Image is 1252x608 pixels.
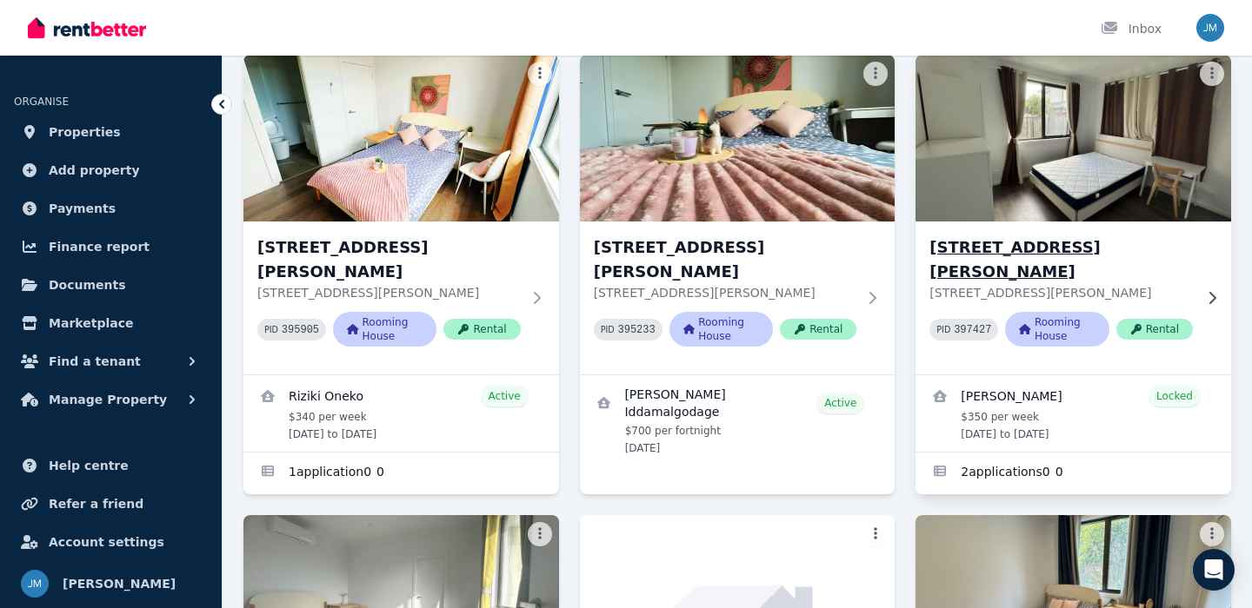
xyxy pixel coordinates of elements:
[14,229,208,264] a: Finance report
[601,325,615,334] small: PID
[257,284,521,301] p: [STREET_ADDRESS][PERSON_NAME]
[243,453,559,494] a: Applications for Room 2, Unit 2/55 Clayton Rd
[49,532,164,552] span: Account settings
[14,115,208,149] a: Properties
[21,570,49,598] img: Jason Ma
[580,55,896,221] img: Room 3, Unit 2/55 Clayton Rd
[49,455,129,476] span: Help centre
[863,522,888,546] button: More options
[1200,62,1224,86] button: More options
[264,325,278,334] small: PID
[1005,312,1109,347] span: Rooming House
[594,284,857,301] p: [STREET_ADDRESS][PERSON_NAME]
[929,284,1193,301] p: [STREET_ADDRESS][PERSON_NAME]
[14,153,208,188] a: Add property
[669,312,773,347] span: Rooming House
[14,306,208,340] a: Marketplace
[14,486,208,521] a: Refer a friend
[916,55,1231,374] a: Room 4, Unit 1/55 Clayton Rd[STREET_ADDRESS][PERSON_NAME][STREET_ADDRESS][PERSON_NAME]PID 397427R...
[49,122,121,142] span: Properties
[936,325,950,334] small: PID
[528,62,552,86] button: More options
[49,351,141,372] span: Find a tenant
[333,312,436,347] span: Rooming House
[14,525,208,559] a: Account settings
[863,62,888,86] button: More options
[929,235,1193,284] h3: [STREET_ADDRESS][PERSON_NAME]
[49,236,150,257] span: Finance report
[443,319,520,340] span: Rental
[243,55,559,374] a: Room 2, Unit 2/55 Clayton Rd[STREET_ADDRESS][PERSON_NAME][STREET_ADDRESS][PERSON_NAME]PID 395905R...
[916,375,1231,452] a: View details for Santiago Viveros
[49,493,143,514] span: Refer a friend
[14,191,208,226] a: Payments
[14,96,69,108] span: ORGANISE
[1116,319,1193,340] span: Rental
[257,235,521,284] h3: [STREET_ADDRESS][PERSON_NAME]
[243,55,559,221] img: Room 2, Unit 2/55 Clayton Rd
[14,268,208,302] a: Documents
[1200,522,1224,546] button: More options
[14,344,208,379] button: Find a tenant
[63,573,176,594] span: [PERSON_NAME]
[49,313,133,334] span: Marketplace
[780,319,856,340] span: Rental
[618,324,656,336] code: 395233
[908,50,1239,226] img: Room 4, Unit 1/55 Clayton Rd
[14,448,208,483] a: Help centre
[1193,549,1235,591] div: Open Intercom Messenger
[594,235,857,284] h3: [STREET_ADDRESS][PERSON_NAME]
[49,274,126,295] span: Documents
[1101,20,1162,37] div: Inbox
[580,375,896,466] a: View details for Mandira Iddamalgodage
[243,375,559,452] a: View details for Riziki Oneko
[14,382,208,417] button: Manage Property
[49,160,140,181] span: Add property
[528,522,552,546] button: More options
[49,198,116,219] span: Payments
[580,55,896,374] a: Room 3, Unit 2/55 Clayton Rd[STREET_ADDRESS][PERSON_NAME][STREET_ADDRESS][PERSON_NAME]PID 395233R...
[282,324,319,336] code: 395905
[954,324,991,336] code: 397427
[1196,14,1224,42] img: Jason Ma
[916,453,1231,494] a: Applications for Room 4, Unit 1/55 Clayton Rd
[28,15,146,41] img: RentBetter
[49,389,167,410] span: Manage Property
